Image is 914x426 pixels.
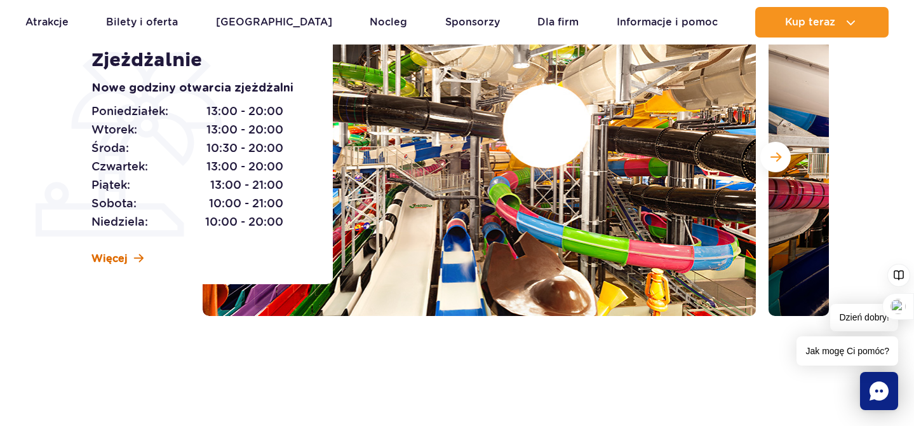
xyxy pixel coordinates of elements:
span: 10:00 - 20:00 [205,213,283,231]
p: Nowe godziny otwarcia zjeżdżalni [91,79,304,97]
a: Dla firm [537,7,579,38]
h1: Zjeżdżalnie [91,49,304,72]
span: 10:00 - 21:00 [209,195,283,212]
span: Jak mogę Ci pomóc? [796,336,898,366]
a: [GEOGRAPHIC_DATA] [216,7,332,38]
a: Informacje i pomoc [617,7,718,38]
span: 13:00 - 20:00 [206,121,283,139]
a: Atrakcje [25,7,69,38]
span: 10:30 - 20:00 [206,139,283,157]
span: Kup teraz [785,17,835,28]
span: Poniedziałek: [91,102,168,120]
button: Kup teraz [755,7,889,38]
button: Następny slajd [760,142,791,172]
span: 13:00 - 20:00 [206,102,283,120]
a: Sponsorzy [445,7,500,38]
span: 13:00 - 21:00 [210,176,283,194]
a: Bilety i oferta [106,7,178,38]
span: Środa: [91,139,129,157]
span: Czwartek: [91,158,148,175]
span: 13:00 - 20:00 [206,158,283,175]
span: Niedziela: [91,213,148,231]
span: Dzień dobry! [830,304,898,331]
span: Piątek: [91,176,130,194]
div: Chat [860,372,898,410]
span: Więcej [91,252,128,266]
a: Nocleg [370,7,407,38]
a: Więcej [91,252,144,266]
span: Sobota: [91,195,137,212]
span: Wtorek: [91,121,137,139]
